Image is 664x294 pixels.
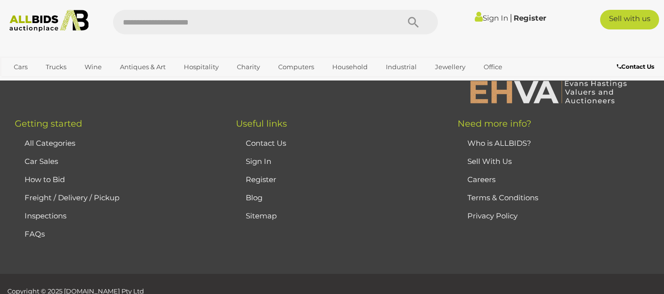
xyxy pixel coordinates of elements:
a: Sign In [475,13,508,23]
a: Who is ALLBIDS? [467,138,531,148]
a: How to Bid [25,175,65,184]
a: Sign In [246,157,271,166]
a: Contact Us [246,138,286,148]
a: Jewellery [429,59,472,75]
a: Careers [467,175,495,184]
a: Wine [78,59,108,75]
img: EHVA | Evans Hastings Valuers and Auctioneers [465,79,632,105]
button: Search [389,10,438,34]
span: Need more info? [458,118,531,129]
span: Useful links [236,118,287,129]
a: Car Sales [25,157,58,166]
b: Contact Us [617,63,654,70]
a: Industrial [379,59,423,75]
a: Household [326,59,374,75]
a: Terms & Conditions [467,193,538,202]
a: Blog [246,193,262,202]
a: Antiques & Art [114,59,172,75]
a: Contact Us [617,61,657,72]
a: Office [477,59,509,75]
a: Inspections [25,211,66,220]
a: Hospitality [177,59,225,75]
a: Sell With Us [467,157,512,166]
a: Register [246,175,276,184]
span: Getting started [15,118,82,129]
a: Privacy Policy [467,211,518,220]
img: Allbids.com.au [5,10,93,32]
a: Cars [7,59,34,75]
a: Trucks [39,59,73,75]
a: Freight / Delivery / Pickup [25,193,119,202]
a: Sitemap [246,211,277,220]
a: Charity [231,59,266,75]
a: All Categories [25,138,75,148]
a: Sell with us [600,10,659,29]
a: Computers [272,59,320,75]
span: | [510,12,512,23]
a: FAQs [25,229,45,239]
a: Register [514,13,546,23]
a: Sports [7,75,40,91]
a: [GEOGRAPHIC_DATA] [46,75,128,91]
